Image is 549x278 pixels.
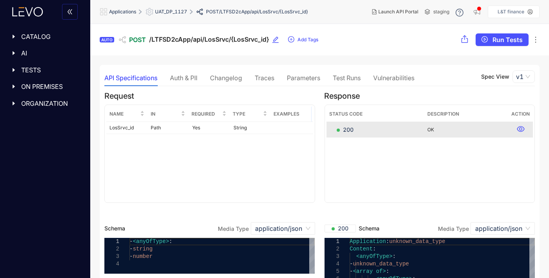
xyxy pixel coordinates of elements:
[5,28,86,45] div: CATALOG
[350,261,353,267] span: -
[230,122,272,134] td: String
[325,238,339,245] div: 1
[438,225,469,232] label: Media Type
[325,253,339,260] div: 3
[21,33,79,40] span: CATALOG
[325,92,535,101] h4: Response
[272,36,279,43] span: edit
[516,71,531,83] span: v1
[366,6,425,18] button: Launch API Portal
[5,62,86,78] div: TESTS
[498,9,524,15] p: L&T finance
[350,246,373,252] span: Content
[106,107,148,122] th: Name
[230,107,271,122] th: Type
[104,260,119,268] div: 4
[169,238,172,245] span: :
[192,110,221,118] span: Required
[133,246,152,252] span: string
[350,238,386,245] span: Application
[170,74,197,81] div: Auth & PII
[297,37,318,42] span: Add Tags
[476,33,529,46] button: play-circleRun Tests
[272,33,285,46] button: edit
[11,101,16,106] span: caret-right
[100,37,114,42] div: AUTO
[378,9,418,15] span: Launch API Portal
[326,107,425,122] th: Status Code
[21,50,79,57] span: AI
[104,74,157,81] div: API Specifications
[508,107,533,122] th: Action
[5,95,86,112] div: ORGANIZATION
[255,223,310,234] span: application/json
[350,268,353,274] span: -
[206,9,219,15] span: POST
[270,107,312,122] th: Examples
[255,74,274,81] div: Traces
[148,122,189,134] td: Path
[21,100,79,107] span: ORGANIZATION
[149,36,269,43] span: /LTFSD2cApp/api/LosSrvc/{LosSrvc_id}
[146,8,155,16] span: setting
[337,126,354,134] span: 200
[386,268,389,274] span: :
[372,246,376,252] span: :
[62,4,78,20] button: double-left
[325,245,339,253] div: 2
[129,36,146,43] span: POST
[148,107,189,122] th: In
[475,223,530,234] span: application/json
[325,268,339,275] div: 5
[425,107,509,122] th: Description
[11,34,16,39] span: caret-right
[11,84,16,89] span: caret-right
[425,122,509,138] td: OK
[325,260,339,268] div: 4
[210,74,242,81] div: Changelog
[129,246,133,252] span: -
[129,238,133,245] span: -
[392,253,396,260] span: :
[481,74,509,80] p: Spec View
[5,45,86,61] div: AI
[106,122,148,134] td: LosSrvc_id
[218,225,249,232] label: Media Type
[151,110,180,118] span: In
[104,225,125,232] span: Schema
[189,122,230,134] td: Yes
[104,245,119,253] div: 2
[482,36,488,43] span: play-circle
[353,261,409,267] span: unknown_data_type
[373,74,414,81] div: Vulnerabilities
[356,253,392,260] span: <anyOfType>
[219,9,308,15] span: /LTFSD2cApp/api/LosSrvc/{LosSrvc_id}
[21,83,79,90] span: ON PREMISES
[104,238,119,245] div: 1
[492,36,523,43] span: Run Tests
[389,238,445,245] span: unknown_data_type
[11,50,16,56] span: caret-right
[332,225,348,232] span: 200
[67,9,73,16] span: double-left
[325,225,380,232] span: Schema
[287,74,320,81] div: Parameters
[109,110,139,118] span: Name
[532,36,540,44] span: ellipsis
[288,33,319,46] button: plus-circleAdd Tags
[21,66,79,74] span: TESTS
[433,9,449,15] span: staging
[104,92,315,101] h4: Request
[353,268,386,274] span: <array of>
[386,238,389,245] span: :
[104,253,119,260] div: 3
[333,74,361,81] div: Test Runs
[288,36,294,43] span: plus-circle
[133,253,152,260] span: number
[233,110,262,118] span: Type
[11,67,16,73] span: caret-right
[109,9,136,15] span: Applications
[133,238,169,245] span: <anyOfType>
